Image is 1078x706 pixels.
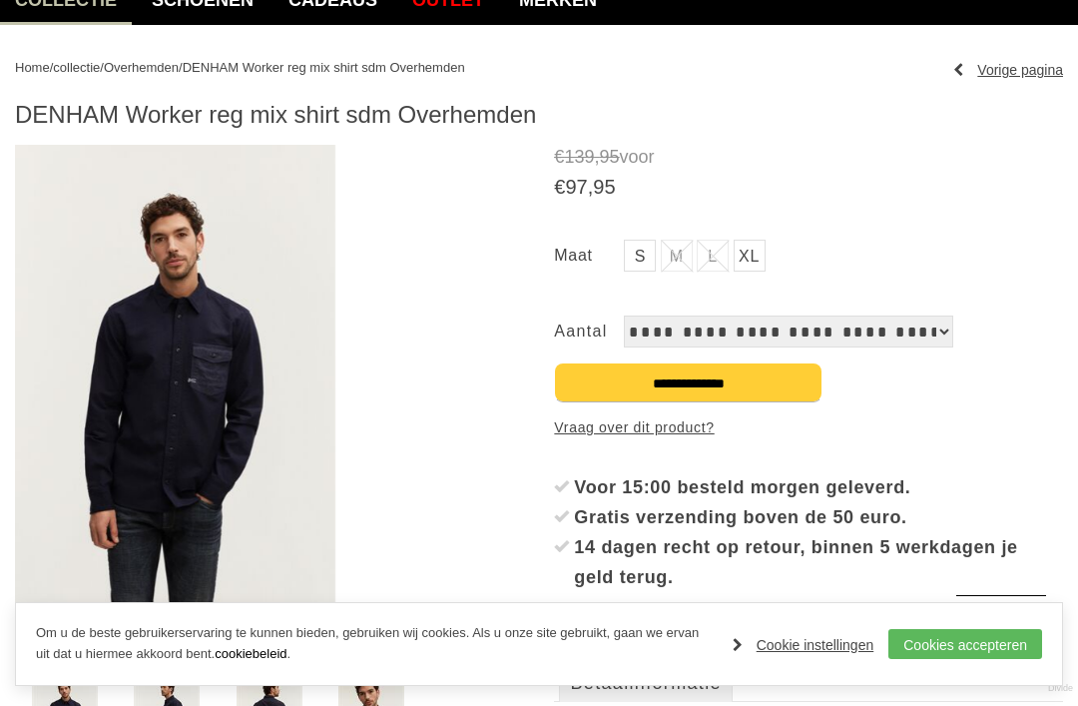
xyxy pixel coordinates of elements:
[588,176,594,198] span: ,
[594,147,599,167] span: ,
[554,240,1063,276] ul: Maat
[554,316,624,348] label: Aantal
[554,147,564,167] span: €
[564,147,594,167] span: 139
[104,60,179,75] a: Overhemden
[554,145,1063,170] span: voor
[574,502,1063,532] div: Gratis verzending boven de 50 euro.
[599,147,619,167] span: 95
[554,532,1063,592] li: 14 dagen recht op retour, binnen 5 werkdagen je geld terug.
[50,60,54,75] span: /
[179,60,183,75] span: /
[15,60,50,75] a: Home
[574,472,1063,502] div: Voor 15:00 besteld morgen geleverd.
[554,412,714,442] a: Vraag over dit product?
[100,60,104,75] span: /
[53,60,100,75] a: collectie
[15,145,335,626] img: DENHAM Worker reg mix shirt sdm Overhemden
[36,623,713,665] p: Om u de beste gebruikerservaring te kunnen bieden, gebruiken wij cookies. Als u onze site gebruik...
[953,55,1063,85] a: Vorige pagina
[554,176,565,198] span: €
[888,629,1042,659] a: Cookies accepteren
[733,630,874,660] a: Cookie instellingen
[183,60,465,75] a: DENHAM Worker reg mix shirt sdm Overhemden
[593,176,615,198] span: 95
[565,176,587,198] span: 97
[956,595,1046,685] a: Terug naar boven
[734,240,766,272] a: XL
[15,100,1063,130] h1: DENHAM Worker reg mix shirt sdm Overhemden
[624,240,656,272] a: S
[215,646,286,661] a: cookiebeleid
